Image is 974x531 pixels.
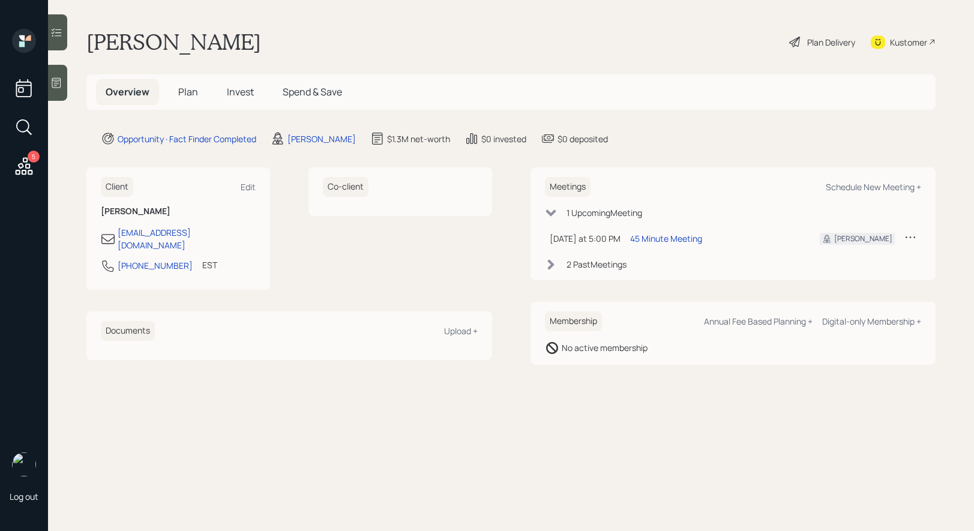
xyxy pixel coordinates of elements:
div: Plan Delivery [807,36,855,49]
div: $0 deposited [558,133,608,145]
div: [DATE] at 5:00 PM [550,232,621,245]
div: 1 Upcoming Meeting [567,206,642,219]
h6: [PERSON_NAME] [101,206,256,217]
div: $0 invested [481,133,526,145]
h6: Client [101,177,133,197]
div: Schedule New Meeting + [826,181,921,193]
div: 5 [28,151,40,163]
div: Annual Fee Based Planning + [704,316,813,327]
div: [PERSON_NAME] [834,233,892,244]
div: 2 Past Meeting s [567,258,627,271]
div: 45 Minute Meeting [630,232,702,245]
div: Kustomer [890,36,927,49]
h6: Co-client [323,177,368,197]
h6: Meetings [545,177,591,197]
span: Plan [178,85,198,98]
h6: Documents [101,321,155,341]
div: Digital-only Membership + [822,316,921,327]
div: EST [202,259,217,271]
div: [EMAIL_ADDRESS][DOMAIN_NAME] [118,226,256,251]
h6: Membership [545,311,602,331]
div: Upload + [444,325,478,337]
div: Opportunity · Fact Finder Completed [118,133,256,145]
div: Edit [241,181,256,193]
span: Invest [227,85,254,98]
span: Overview [106,85,149,98]
h1: [PERSON_NAME] [86,29,261,55]
div: No active membership [562,341,648,354]
div: [PERSON_NAME] [287,133,356,145]
img: treva-nostdahl-headshot.png [12,452,36,476]
div: $1.3M net-worth [387,133,450,145]
div: Log out [10,491,38,502]
span: Spend & Save [283,85,342,98]
div: [PHONE_NUMBER] [118,259,193,272]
